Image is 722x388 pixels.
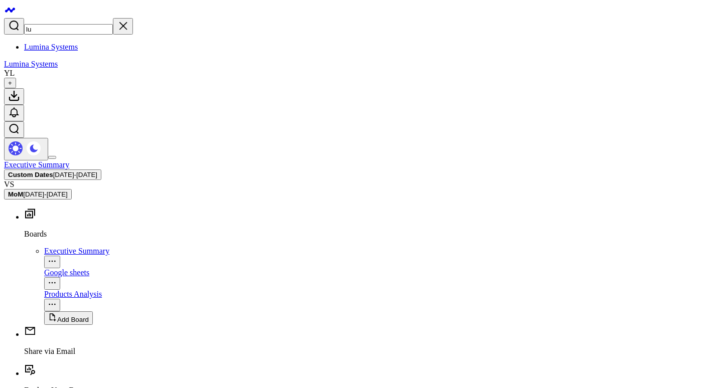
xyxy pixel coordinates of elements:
[44,290,718,299] div: Products Analysis
[4,60,58,68] a: Lumina Systems
[4,160,69,169] a: Executive Summary
[4,18,24,35] button: Search customers button
[24,24,113,35] input: Search customers input
[8,79,12,87] span: +
[4,78,16,88] button: +
[4,69,15,78] div: YL
[44,247,718,267] a: Executive SummaryOpen board menu
[4,180,718,189] div: VS
[44,268,718,277] div: Google sheets
[44,290,718,310] a: Products AnalysisOpen board menu
[44,247,718,256] div: Executive Summary
[44,268,718,288] a: Google sheetsOpen board menu
[44,277,60,290] button: Open board menu
[53,171,97,178] span: [DATE] - [DATE]
[4,169,101,180] button: Custom Dates[DATE]-[DATE]
[24,230,718,239] p: Boards
[8,171,53,178] b: Custom Dates
[57,316,89,323] span: Add Board
[4,189,72,200] button: MoM[DATE]-[DATE]
[23,190,67,198] span: [DATE] - [DATE]
[44,299,60,311] button: Open board menu
[44,311,93,325] button: Add Board
[24,347,718,356] p: Share via Email
[8,190,23,198] b: MoM
[113,18,133,35] button: Clear search
[24,43,78,51] a: Lumina Systems
[4,121,24,138] button: Open search
[44,256,60,268] button: Open board menu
